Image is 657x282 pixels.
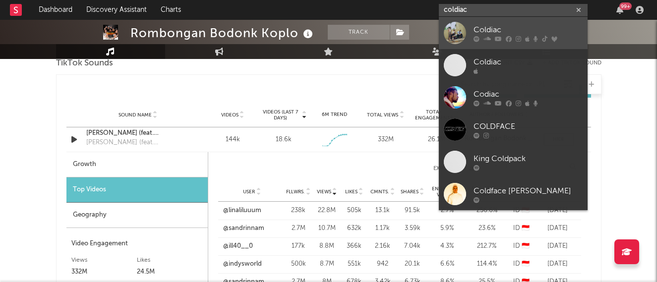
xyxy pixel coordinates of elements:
[223,206,261,216] a: @linaliluuum
[430,206,465,216] div: 2.7 %
[370,241,395,251] div: 2.16k
[400,224,425,233] div: 3.59k
[71,266,137,278] div: 332M
[439,146,588,178] a: King Coldpack
[228,166,475,171] button: Export CSV
[470,206,504,216] div: 256.6 %
[522,243,530,249] span: 🇮🇩
[401,189,418,195] span: Shares
[414,109,454,121] span: Total Engagements
[343,259,365,269] div: 551k
[343,224,365,233] div: 632k
[243,189,255,195] span: User
[343,206,365,216] div: 505k
[286,241,311,251] div: 177k
[286,224,311,233] div: 2.7M
[311,111,358,118] div: 6M Trend
[71,238,203,250] div: Video Engagement
[439,81,588,113] a: Codiac
[316,241,338,251] div: 8.8M
[430,259,465,269] div: 6.6 %
[137,254,203,266] div: Likes
[474,88,583,100] div: Codiac
[439,49,588,81] a: Coldiac
[474,120,583,132] div: COLDFACE
[470,259,504,269] div: 114.4 %
[367,112,398,118] span: Total Views
[470,224,504,233] div: 23.6 %
[86,128,190,138] a: [PERSON_NAME] (feat. [GEOGRAPHIC_DATA])
[316,224,338,233] div: 10.7M
[474,56,583,68] div: Coldiac
[345,189,358,195] span: Likes
[317,189,331,195] span: Views
[509,224,534,233] div: ID
[221,112,239,118] span: Videos
[539,224,576,233] div: [DATE]
[400,259,425,269] div: 20.1k
[362,135,409,145] div: 332M
[370,206,395,216] div: 13.1k
[286,259,311,269] div: 500k
[71,254,137,266] div: Views
[619,2,632,10] div: 99 +
[316,259,338,269] div: 8.7M
[539,206,576,216] div: [DATE]
[328,25,390,40] button: Track
[439,178,588,210] a: Coldface [PERSON_NAME]
[370,259,395,269] div: 942
[316,206,338,216] div: 22.8M
[509,259,534,269] div: ID
[474,153,583,165] div: King Coldpack
[223,241,253,251] a: @ill40__0
[522,225,530,231] span: 🇮🇩
[474,24,583,36] div: Coldiac
[119,112,152,118] span: Sound Name
[210,135,256,145] div: 144k
[430,186,459,198] span: Engmts / Views
[509,241,534,251] div: ID
[509,206,534,216] div: ID
[439,17,588,49] a: Coldiac
[400,206,425,216] div: 91.5k
[260,109,300,121] span: Videos (last 7 days)
[539,241,576,251] div: [DATE]
[286,189,305,195] span: Fllwrs.
[130,25,315,41] div: Rombongan Bodonk Koplo
[66,152,208,177] div: Growth
[439,4,588,16] input: Search for artists
[430,224,465,233] div: 5.9 %
[616,6,623,14] button: 99+
[86,138,190,148] div: [PERSON_NAME] (feat. [GEOGRAPHIC_DATA])
[223,224,264,233] a: @sandrinnam
[539,259,576,269] div: [DATE]
[66,203,208,228] div: Geography
[223,259,262,269] a: @indysworld
[286,206,311,216] div: 238k
[522,207,530,214] span: 🇮🇩
[439,113,588,146] a: COLDFACE
[276,135,292,145] div: 18.6k
[370,224,395,233] div: 1.17k
[343,241,365,251] div: 366k
[56,57,113,69] span: TikTok Sounds
[370,189,389,195] span: Cmnts.
[430,241,465,251] div: 4.3 %
[137,266,203,278] div: 24.5M
[66,177,208,203] div: Top Videos
[470,241,504,251] div: 212.7 %
[400,241,425,251] div: 7.04k
[522,261,530,267] span: 🇮🇩
[474,185,583,197] div: Coldface [PERSON_NAME]
[414,135,460,145] div: 26.1M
